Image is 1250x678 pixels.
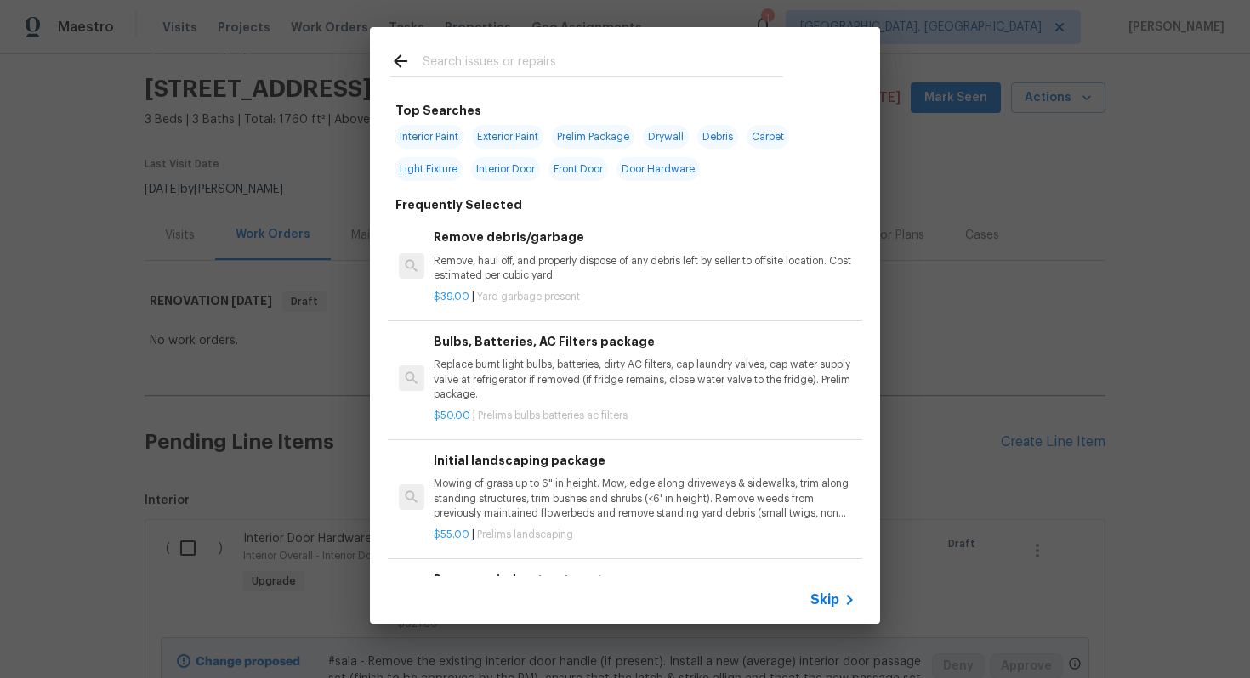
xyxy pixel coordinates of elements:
[434,528,855,542] p: |
[395,125,463,149] span: Interior Paint
[423,51,783,76] input: Search issues or repairs
[434,570,855,589] h6: Remove window treatments
[395,157,463,181] span: Light Fixture
[552,125,634,149] span: Prelim Package
[434,529,469,540] span: $55.00
[471,157,540,181] span: Interior Door
[434,291,469,302] span: $39.00
[434,451,855,470] h6: Initial landscaping package
[434,477,855,520] p: Mowing of grass up to 6" in height. Mow, edge along driveways & sidewalks, trim along standing st...
[434,254,855,283] p: Remove, haul off, and properly dispose of any debris left by seller to offsite location. Cost est...
[395,101,481,120] h6: Top Searches
[747,125,789,149] span: Carpet
[434,409,855,423] p: |
[477,529,573,540] span: Prelims landscaping
[548,157,608,181] span: Front Door
[478,410,628,421] span: Prelims bulbs batteries ac filters
[434,228,855,246] h6: Remove debris/garbage
[472,125,543,149] span: Exterior Paint
[616,157,700,181] span: Door Hardware
[434,332,855,351] h6: Bulbs, Batteries, AC Filters package
[434,290,855,304] p: |
[477,291,580,302] span: Yard garbage present
[434,410,470,421] span: $50.00
[434,358,855,401] p: Replace burnt light bulbs, batteries, dirty AC filters, cap laundry valves, cap water supply valv...
[395,195,522,214] h6: Frequently Selected
[697,125,738,149] span: Debris
[810,591,839,608] span: Skip
[643,125,689,149] span: Drywall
